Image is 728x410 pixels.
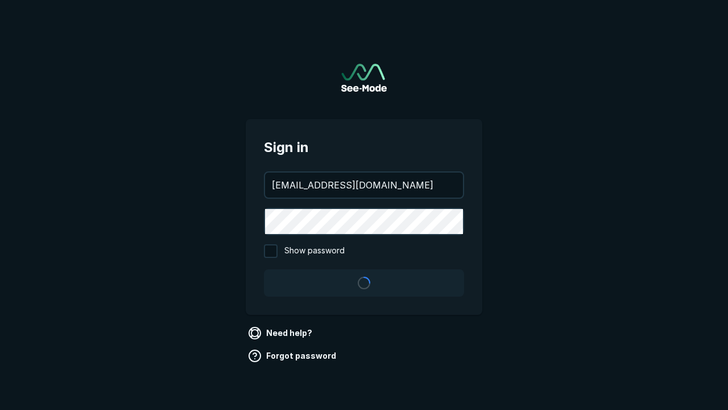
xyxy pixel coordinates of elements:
span: Show password [284,244,345,258]
a: Go to sign in [341,64,387,92]
a: Need help? [246,324,317,342]
img: See-Mode Logo [341,64,387,92]
a: Forgot password [246,347,341,365]
input: your@email.com [265,173,463,198]
span: Sign in [264,137,464,158]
